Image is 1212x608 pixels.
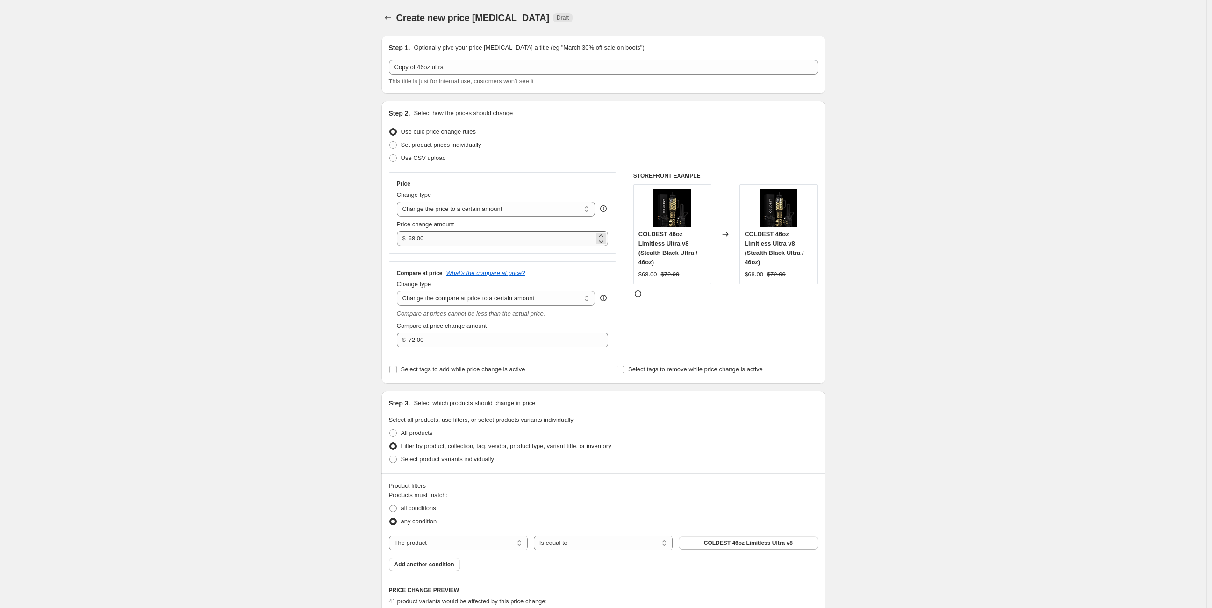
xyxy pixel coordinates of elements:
[401,154,446,161] span: Use CSV upload
[389,598,547,605] span: 41 product variants would be affected by this price change:
[638,231,697,266] span: COLDEST 46oz Limitless Ultra v8 (Stealth Black Ultra / 46oz)
[397,180,410,188] h3: Price
[599,204,608,213] div: help
[767,270,786,279] strike: $72.00
[745,231,803,266] span: COLDEST 46oz Limitless Ultra v8 (Stealth Black Ultra / 46oz)
[633,172,818,180] h6: STOREFRONT EXAMPLE
[389,416,574,423] span: Select all products, use filters, or select products variants individually
[409,231,594,246] input: 80.00
[661,270,680,279] strike: $72.00
[401,456,494,463] span: Select product variants individually
[401,429,433,436] span: All products
[389,586,818,594] h6: PRICE CHANGE PREVIEW
[397,322,487,329] span: Compare at price change amount
[389,398,410,408] h2: Step 3.
[599,293,608,303] div: help
[402,336,406,343] span: $
[401,128,476,135] span: Use bulk price change rules
[397,281,431,288] span: Change type
[653,189,691,227] img: 46_GoldDragon_80x.png
[446,269,525,276] button: What's the compare at price?
[397,221,454,228] span: Price change amount
[402,235,406,242] span: $
[679,536,818,550] button: COLDEST 46oz Limitless Ultra v8
[401,505,436,512] span: all conditions
[389,481,818,491] div: Product filters
[409,333,594,347] input: 80.00
[389,60,818,75] input: 30% off holiday sale
[557,14,569,22] span: Draft
[397,310,545,317] i: Compare at prices cannot be less than the actual price.
[381,11,394,24] button: Price change jobs
[397,269,443,277] h3: Compare at price
[760,189,797,227] img: 46_GoldDragon_80x.png
[389,43,410,52] h2: Step 1.
[638,270,657,279] div: $68.00
[394,561,454,568] span: Add another condition
[389,78,534,85] span: This title is just for internal use, customers won't see it
[396,13,550,23] span: Create new price [MEDICAL_DATA]
[401,366,525,373] span: Select tags to add while price change is active
[401,518,437,525] span: any condition
[401,141,481,148] span: Set product prices individually
[389,558,460,571] button: Add another condition
[401,442,611,449] span: Filter by product, collection, tag, vendor, product type, variant title, or inventory
[389,492,448,499] span: Products must match:
[414,109,513,118] p: Select how the prices should change
[628,366,763,373] span: Select tags to remove while price change is active
[414,43,644,52] p: Optionally give your price [MEDICAL_DATA] a title (eg "March 30% off sale on boots")
[745,270,763,279] div: $68.00
[414,398,535,408] p: Select which products should change in price
[704,539,793,547] span: COLDEST 46oz Limitless Ultra v8
[389,109,410,118] h2: Step 2.
[397,191,431,198] span: Change type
